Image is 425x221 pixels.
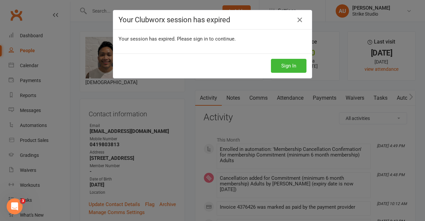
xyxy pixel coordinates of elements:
[295,15,305,25] a: Close
[119,36,236,42] span: Your session has expired. Please sign in to continue.
[271,59,306,73] button: Sign In
[119,16,306,24] h4: Your Clubworx session has expired
[20,198,26,204] span: 3
[7,198,23,214] iframe: Intercom live chat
